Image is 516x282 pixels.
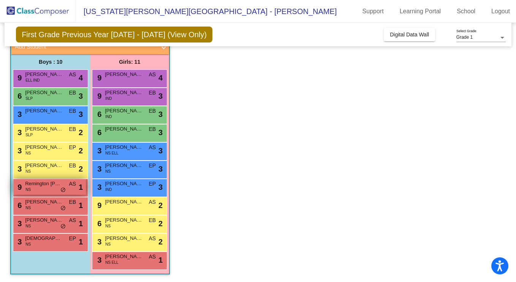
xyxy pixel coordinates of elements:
[105,216,143,224] span: [PERSON_NAME]
[16,128,22,137] span: 3
[79,163,83,175] span: 2
[69,143,76,151] span: EP
[25,143,63,151] span: [PERSON_NAME]
[25,150,31,156] span: NS
[16,92,22,100] span: 6
[158,145,163,156] span: 3
[149,143,156,151] span: AS
[105,107,143,115] span: [PERSON_NAME]
[149,162,156,170] span: EP
[69,198,76,206] span: EB
[105,223,111,229] span: NS
[95,238,101,246] span: 3
[25,132,33,138] span: SLP
[79,200,83,211] span: 1
[11,39,169,54] mat-expansion-panel-header: Add Student
[25,107,63,115] span: [PERSON_NAME]
[95,147,101,155] span: 3
[16,74,22,82] span: 9
[105,125,143,133] span: [PERSON_NAME]
[25,162,63,169] span: [PERSON_NAME] [PERSON_NAME]
[105,114,112,120] span: IND
[158,109,163,120] span: 3
[105,143,143,151] span: [PERSON_NAME]
[456,35,473,40] span: Grade 1
[105,187,112,192] span: IND
[25,125,63,133] span: [PERSON_NAME]
[60,205,66,211] span: do_not_disturb_alt
[105,71,143,78] span: [PERSON_NAME]
[149,180,156,188] span: EP
[25,169,31,174] span: NS
[90,54,169,69] div: Girls: 11
[16,147,22,155] span: 3
[105,198,143,206] span: [PERSON_NAME]
[158,236,163,247] span: 2
[105,162,143,169] span: [PERSON_NAME] [PERSON_NAME]
[105,253,143,260] span: [PERSON_NAME]
[95,201,101,210] span: 9
[69,180,76,188] span: AS
[76,5,337,17] span: [US_STATE][PERSON_NAME][GEOGRAPHIC_DATA] - [PERSON_NAME]
[25,187,31,192] span: NS
[25,89,63,96] span: [PERSON_NAME]
[79,181,83,193] span: 1
[105,89,143,96] span: [PERSON_NAME]
[25,198,63,206] span: [PERSON_NAME]
[390,32,429,38] span: Digital Data Wall
[16,165,22,173] span: 3
[69,216,76,224] span: AS
[25,180,63,187] span: Remington [PERSON_NAME]
[451,5,481,17] a: School
[149,235,156,243] span: AS
[95,183,101,191] span: 3
[149,253,156,261] span: AS
[79,90,83,102] span: 3
[105,96,112,101] span: IND
[25,205,31,211] span: NS
[69,71,76,79] span: AS
[69,162,76,170] span: EB
[105,150,118,156] span: NS ELL
[95,165,101,173] span: 3
[69,107,76,115] span: EB
[158,163,163,175] span: 3
[79,72,83,83] span: 4
[60,187,66,193] span: do_not_disturb_alt
[105,180,143,187] span: [PERSON_NAME]
[105,260,118,265] span: NS ELL
[95,256,101,264] span: 3
[16,27,212,43] span: First Grade Previous Year [DATE] - [DATE] (View Only)
[69,89,76,97] span: EB
[79,109,83,120] span: 3
[25,71,63,78] span: [PERSON_NAME]
[158,127,163,138] span: 3
[25,235,63,242] span: [DEMOGRAPHIC_DATA][PERSON_NAME]
[394,5,447,17] a: Learning Portal
[79,145,83,156] span: 2
[149,216,156,224] span: EB
[25,77,40,83] span: ELL IND
[16,183,22,191] span: 9
[158,200,163,211] span: 2
[16,201,22,210] span: 6
[16,238,22,246] span: 3
[105,169,111,174] span: NS
[485,5,516,17] a: Logout
[79,127,83,138] span: 2
[25,223,31,229] span: NS
[16,219,22,228] span: 3
[95,74,101,82] span: 9
[384,28,435,41] button: Digital Data Wall
[149,198,156,206] span: AS
[158,218,163,229] span: 2
[105,235,143,242] span: [PERSON_NAME]
[95,110,101,118] span: 6
[15,43,156,51] mat-panel-title: Add Student
[25,216,63,224] span: [PERSON_NAME]
[60,224,66,230] span: do_not_disturb_alt
[25,96,33,101] span: SLP
[105,241,111,247] span: NS
[69,125,76,133] span: EB
[149,71,156,79] span: AS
